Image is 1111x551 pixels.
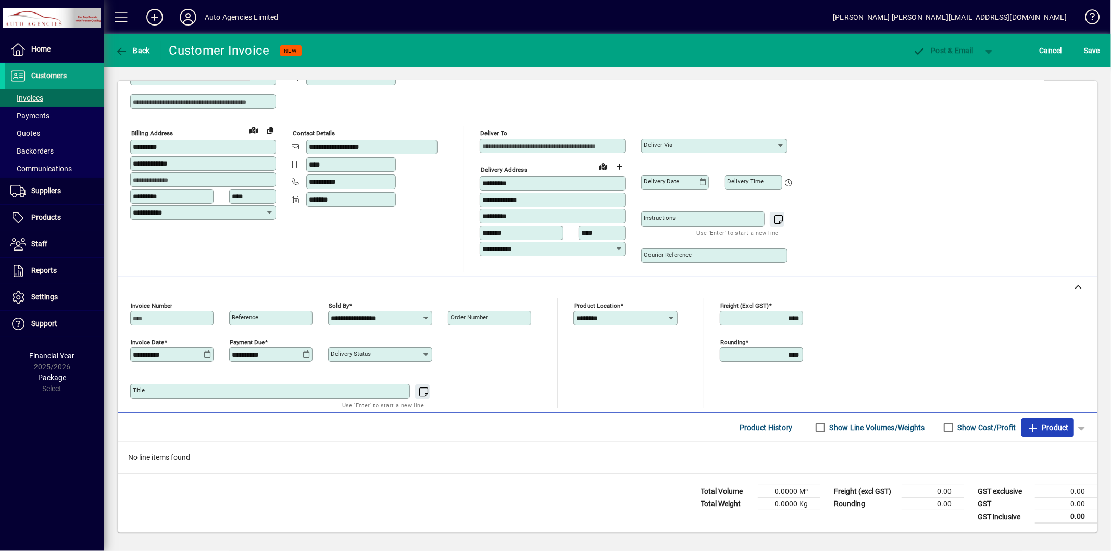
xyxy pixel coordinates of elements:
[10,111,49,120] span: Payments
[331,350,371,357] mat-label: Delivery status
[284,47,297,54] span: NEW
[956,422,1016,433] label: Show Cost/Profit
[695,498,758,510] td: Total Weight
[1021,418,1074,437] button: Product
[31,71,67,80] span: Customers
[902,498,964,510] td: 0.00
[230,339,265,346] mat-label: Payment due
[697,227,779,239] mat-hint: Use 'Enter' to start a new line
[1077,2,1098,36] a: Knowledge Base
[38,373,66,382] span: Package
[131,339,164,346] mat-label: Invoice date
[695,485,758,498] td: Total Volume
[972,498,1035,510] td: GST
[758,498,820,510] td: 0.0000 Kg
[908,41,979,60] button: Post & Email
[1084,46,1088,55] span: S
[611,158,628,175] button: Choose address
[113,41,153,60] button: Back
[829,485,902,498] td: Freight (excl GST)
[31,319,57,328] span: Support
[232,314,258,321] mat-label: Reference
[1027,419,1069,436] span: Product
[1084,42,1100,59] span: ave
[31,186,61,195] span: Suppliers
[169,42,270,59] div: Customer Invoice
[10,165,72,173] span: Communications
[31,213,61,221] span: Products
[133,386,145,394] mat-label: Title
[644,251,692,258] mat-label: Courier Reference
[5,160,104,178] a: Communications
[31,240,47,248] span: Staff
[833,9,1067,26] div: [PERSON_NAME] [PERSON_NAME][EMAIL_ADDRESS][DOMAIN_NAME]
[115,46,150,55] span: Back
[31,266,57,274] span: Reports
[931,46,936,55] span: P
[342,399,424,411] mat-hint: Use 'Enter' to start a new line
[5,205,104,231] a: Products
[10,147,54,155] span: Backorders
[480,130,507,137] mat-label: Deliver To
[1040,42,1063,59] span: Cancel
[5,107,104,124] a: Payments
[138,8,171,27] button: Add
[1035,498,1097,510] td: 0.00
[104,41,161,60] app-page-header-button: Back
[720,302,769,309] mat-label: Freight (excl GST)
[644,178,679,185] mat-label: Delivery date
[5,231,104,257] a: Staff
[644,214,676,221] mat-label: Instructions
[829,498,902,510] td: Rounding
[828,422,925,433] label: Show Line Volumes/Weights
[10,94,43,102] span: Invoices
[5,311,104,337] a: Support
[902,485,964,498] td: 0.00
[262,122,279,139] button: Copy to Delivery address
[1035,485,1097,498] td: 0.00
[171,8,205,27] button: Profile
[644,141,672,148] mat-label: Deliver via
[758,485,820,498] td: 0.0000 M³
[5,36,104,62] a: Home
[5,178,104,204] a: Suppliers
[727,178,764,185] mat-label: Delivery time
[131,302,172,309] mat-label: Invoice number
[451,314,488,321] mat-label: Order number
[5,258,104,284] a: Reports
[595,158,611,174] a: View on map
[735,418,797,437] button: Product History
[10,129,40,137] span: Quotes
[913,46,973,55] span: ost & Email
[1081,41,1103,60] button: Save
[5,124,104,142] a: Quotes
[30,352,75,360] span: Financial Year
[245,121,262,138] a: View on map
[5,89,104,107] a: Invoices
[972,485,1035,498] td: GST exclusive
[1037,41,1065,60] button: Cancel
[5,142,104,160] a: Backorders
[205,9,279,26] div: Auto Agencies Limited
[31,45,51,53] span: Home
[972,510,1035,523] td: GST inclusive
[1035,510,1097,523] td: 0.00
[31,293,58,301] span: Settings
[574,302,620,309] mat-label: Product location
[329,302,349,309] mat-label: Sold by
[720,339,745,346] mat-label: Rounding
[5,284,104,310] a: Settings
[740,419,793,436] span: Product History
[118,442,1097,473] div: No line items found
